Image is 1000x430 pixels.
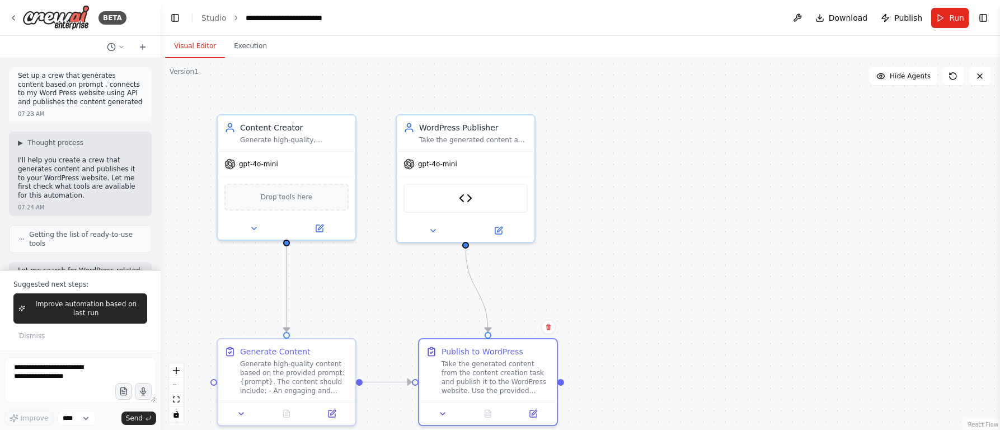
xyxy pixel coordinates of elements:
button: Run [931,8,969,28]
div: 07:23 AM [18,110,44,118]
button: Open in side panel [467,224,530,237]
div: Take the generated content and publish it to the WordPress website using the REST API. Ensure pro... [419,135,528,144]
button: Show right sidebar [975,10,991,26]
button: Visual Editor [165,35,225,58]
button: zoom in [169,363,184,378]
button: Delete node [541,320,556,334]
button: Publish [876,8,927,28]
span: Run [949,12,964,24]
span: Download [829,12,868,24]
span: Publish [894,12,922,24]
span: gpt-4o-mini [418,160,457,169]
button: Click to speak your automation idea [135,383,152,400]
div: Content Creator [240,122,349,133]
div: Publish to WordPress [442,346,523,357]
a: React Flow attribution [968,422,998,428]
span: Drop tools here [261,191,313,203]
button: Switch to previous chat [102,40,129,54]
g: Edge from e8f9c400-e006-41bb-a41f-001c87f631a3 to d53c5666-fc79-40a4-ad2e-ed864b56479d [363,376,412,387]
button: No output available [464,407,512,420]
button: Improve automation based on last run [13,293,147,324]
div: BETA [98,11,126,25]
div: React Flow controls [169,363,184,422]
p: Suggested next steps: [13,280,147,289]
p: I'll help you create a crew that generates content and publishes it to your WordPress website. Le... [18,156,143,200]
button: Open in side panel [312,407,351,420]
div: Generate Content [240,346,311,357]
div: WordPress Publisher [419,122,528,133]
p: Let me search for WordPress-related tools: [18,267,143,284]
div: Version 1 [170,67,199,76]
div: Generate high-quality content based on the provided prompt: {prompt}. The content should include:... [240,359,349,395]
span: Thought process [27,138,83,147]
button: Dismiss [13,328,50,344]
button: zoom out [169,378,184,392]
button: Execution [225,35,276,58]
span: Improve [21,414,48,423]
img: Logo [22,5,90,30]
span: Send [126,414,143,423]
button: Download [811,8,872,28]
div: Generate high-quality, engaging content based on the provided {prompt}. Create well-structured ar... [240,135,349,144]
span: Hide Agents [890,72,931,81]
div: 07:24 AM [18,203,44,212]
button: No output available [263,407,311,420]
button: Open in side panel [514,407,552,420]
button: Hide Agents [870,67,937,85]
p: Set up a crew that generates content based on prompt , connects to my Word Press website using AP... [18,72,143,106]
button: Send [121,412,156,425]
button: toggle interactivity [169,407,184,422]
button: ▶Thought process [18,138,83,147]
div: Content CreatorGenerate high-quality, engaging content based on the provided {prompt}. Create wel... [217,114,356,241]
button: Improve [4,411,53,426]
img: WordPress Publisher [459,191,472,205]
button: Open in side panel [288,222,351,235]
span: Dismiss [19,331,45,340]
button: Upload files [115,383,132,400]
button: Start a new chat [134,40,152,54]
button: Hide left sidebar [167,10,183,26]
button: fit view [169,392,184,407]
div: Publish to WordPressTake the generated content from the content creation task and publish it to t... [418,338,558,426]
span: gpt-4o-mini [239,160,278,169]
g: Edge from abee84ec-73ce-406f-832f-ac11c499cc40 to d53c5666-fc79-40a4-ad2e-ed864b56479d [460,248,494,332]
a: Studio [201,13,227,22]
div: Take the generated content from the content creation task and publish it to the WordPress website... [442,359,550,395]
div: WordPress PublisherTake the generated content and publish it to the WordPress website using the R... [396,114,536,243]
g: Edge from 87bed27d-9b00-428c-8377-be192d3612ad to e8f9c400-e006-41bb-a41f-001c87f631a3 [281,246,292,332]
span: Getting the list of ready-to-use tools [29,230,142,248]
span: ▶ [18,138,23,147]
div: Generate ContentGenerate high-quality content based on the provided prompt: {prompt}. The content... [217,338,356,426]
span: Improve automation based on last run [30,300,142,317]
nav: breadcrumb [201,12,322,24]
